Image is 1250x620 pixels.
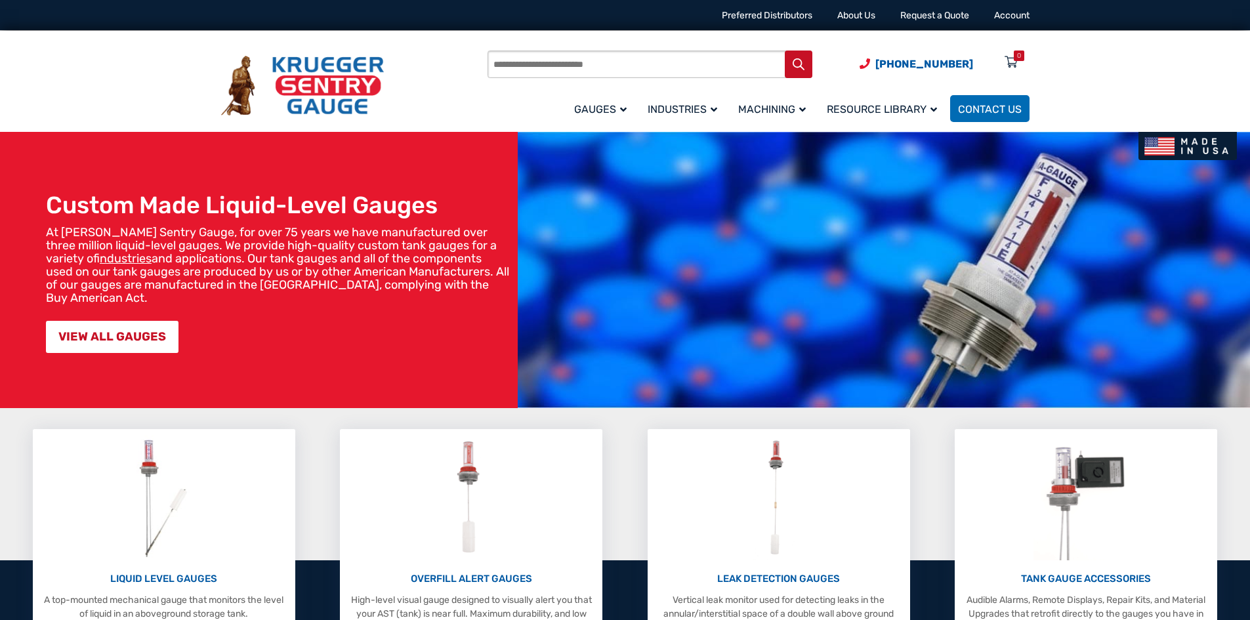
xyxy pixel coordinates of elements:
[875,58,973,70] span: [PHONE_NUMBER]
[39,571,289,587] p: LIQUID LEVEL GAUGES
[753,436,804,560] img: Leak Detection Gauges
[827,103,937,115] span: Resource Library
[221,56,384,116] img: Krueger Sentry Gauge
[654,571,904,587] p: LEAK DETECTION GAUGES
[738,103,806,115] span: Machining
[518,132,1250,408] img: bg_hero_bannerksentry
[961,571,1211,587] p: TANK GAUGE ACCESSORIES
[958,103,1022,115] span: Contact Us
[648,103,717,115] span: Industries
[46,321,178,353] a: VIEW ALL GAUGES
[837,10,875,21] a: About Us
[129,436,198,560] img: Liquid Level Gauges
[722,10,812,21] a: Preferred Distributors
[1017,51,1021,61] div: 0
[1033,436,1139,560] img: Tank Gauge Accessories
[46,226,511,304] p: At [PERSON_NAME] Sentry Gauge, for over 75 years we have manufactured over three million liquid-l...
[900,10,969,21] a: Request a Quote
[950,95,1030,122] a: Contact Us
[46,191,511,219] h1: Custom Made Liquid-Level Gauges
[566,93,640,124] a: Gauges
[346,571,596,587] p: OVERFILL ALERT GAUGES
[442,436,501,560] img: Overfill Alert Gauges
[819,93,950,124] a: Resource Library
[1138,132,1237,160] img: Made In USA
[994,10,1030,21] a: Account
[730,93,819,124] a: Machining
[100,251,152,266] a: industries
[860,56,973,72] a: Phone Number (920) 434-8860
[574,103,627,115] span: Gauges
[640,93,730,124] a: Industries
